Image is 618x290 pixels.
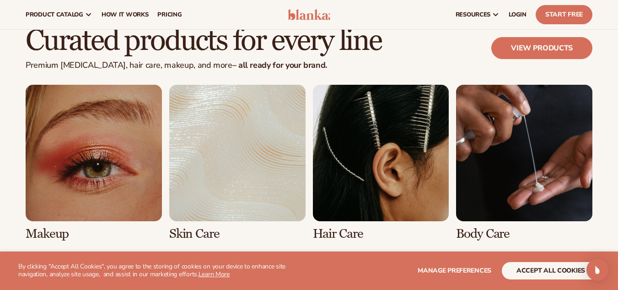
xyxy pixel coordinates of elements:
[536,5,592,24] a: Start Free
[199,270,230,279] a: Learn More
[26,26,382,56] h2: Curated products for every line
[169,227,306,241] h3: Skin Care
[26,85,162,241] div: 1 / 8
[456,11,490,18] span: resources
[157,11,182,18] span: pricing
[313,85,449,241] div: 3 / 8
[26,11,83,18] span: product catalog
[456,227,592,241] h3: Body Care
[102,11,149,18] span: How It Works
[456,85,592,241] div: 4 / 8
[502,262,600,279] button: accept all cookies
[313,227,449,241] h3: Hair Care
[418,266,491,275] span: Manage preferences
[491,37,592,59] a: View products
[18,263,305,279] p: By clicking "Accept All Cookies", you agree to the storing of cookies on your device to enhance s...
[418,262,491,279] button: Manage preferences
[586,259,608,281] div: Open Intercom Messenger
[288,9,331,20] img: logo
[509,11,527,18] span: LOGIN
[169,85,306,241] div: 2 / 8
[26,227,162,241] h3: Makeup
[26,60,382,71] p: Premium [MEDICAL_DATA], hair care, makeup, and more
[232,60,327,71] strong: – all ready for your brand.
